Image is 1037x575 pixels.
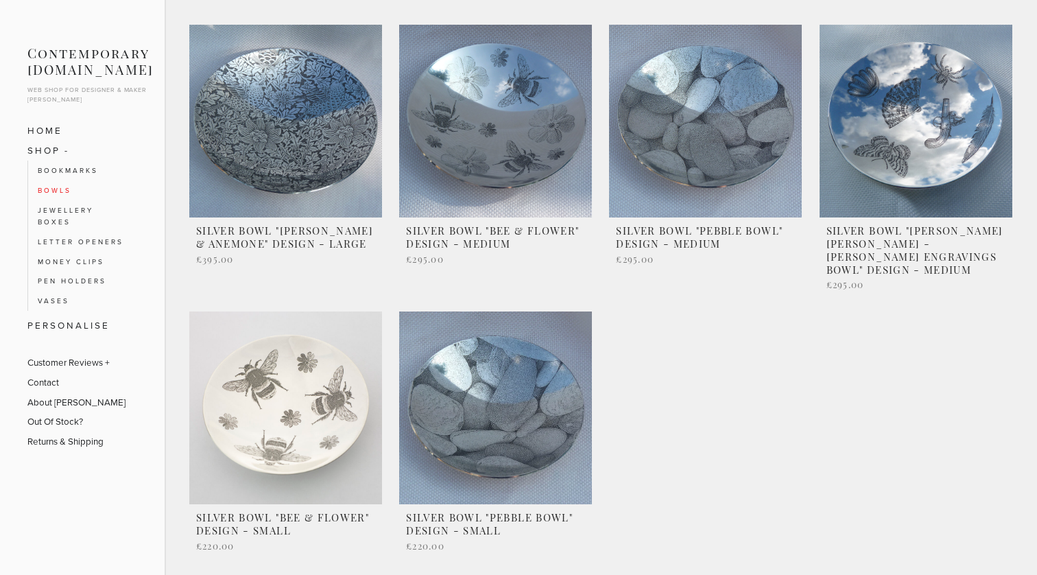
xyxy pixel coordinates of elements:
a: Pen Holders [38,271,128,291]
a: Customer Reviews [27,353,137,373]
p: Web shop for designer & maker [PERSON_NAME] [27,85,154,104]
a: Contact [27,373,137,392]
a: Personalise [27,316,137,336]
a: Returns & Shipping [27,432,137,451]
a: Jewellery Boxes [38,200,128,232]
a: SHOP [27,141,137,161]
a: Vases [38,291,128,311]
a: Bowls [38,180,128,200]
a: Home [27,121,137,141]
a: Bookmarks [38,161,128,180]
a: Contemporary [DOMAIN_NAME] [27,45,154,78]
a: Letter Openers [38,232,128,252]
a: About [PERSON_NAME] [27,392,137,412]
a: Money Clips [38,252,128,272]
a: Out Of Stock? [27,412,137,432]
